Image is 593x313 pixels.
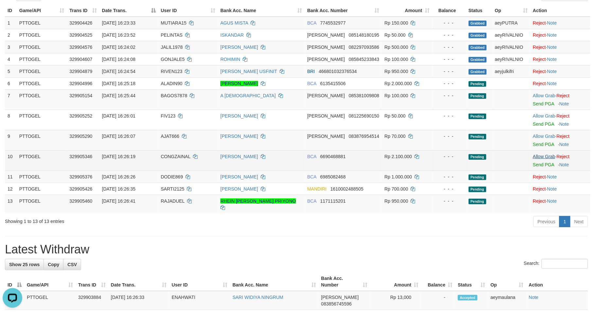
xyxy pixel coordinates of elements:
span: Copy 083856745596 to clipboard [321,301,352,306]
a: Reject [533,81,546,86]
span: [PERSON_NAME] [307,93,345,98]
span: Pending [469,114,486,119]
a: Reject [533,20,546,26]
span: Copy 082297093586 to clipboard [349,45,379,50]
a: RHEIN [PERSON_NAME] PRIYONO [220,198,296,204]
span: Pending [469,175,486,180]
td: 13 [5,195,17,213]
a: Note [547,32,557,38]
a: Reject [533,198,546,204]
td: · [530,29,590,41]
td: 2 [5,29,17,41]
td: 11 [5,171,17,183]
span: Rp 100.000 [385,93,408,98]
span: BAGOS7878 [161,93,187,98]
td: PTTOGEL [17,41,67,53]
a: Note [559,162,569,167]
span: BCA [307,20,317,26]
span: JALIL1978 [161,45,183,50]
span: BCA [307,174,317,179]
span: Grabbed [469,57,487,63]
th: Game/API: activate to sort column ascending [17,5,67,17]
h1: Latest Withdraw [5,243,588,256]
td: 5 [5,65,17,77]
a: Note [559,101,569,106]
span: [PERSON_NAME] [307,45,345,50]
a: Note [559,142,569,147]
span: Copy [48,262,59,267]
th: ID: activate to sort column descending [5,272,24,291]
td: aeyjulkifri [492,65,530,77]
span: 329905426 [69,186,92,192]
span: ALADIN90 [161,81,183,86]
th: Amount: activate to sort column ascending [370,272,421,291]
span: Grabbed [469,45,487,50]
span: [DATE] 16:24:02 [102,45,135,50]
th: User ID: activate to sort column ascending [158,5,218,17]
span: Rp 2.000.000 [385,81,412,86]
span: PELINTAS [161,32,183,38]
td: PTTOGEL [24,291,76,310]
span: Copy 7745532977 to clipboard [320,20,346,26]
span: Copy 083876954514 to clipboard [349,134,379,139]
span: Pending [469,93,486,99]
th: Action [530,5,590,17]
button: Open LiveChat chat widget [3,3,22,22]
td: PTTOGEL [17,89,67,110]
a: SARI WIDIYA NINGRUM [233,295,283,300]
a: [PERSON_NAME] [220,174,258,179]
td: aeyRIVALNIO [492,29,530,41]
th: Action [526,272,588,291]
a: Note [547,81,557,86]
a: Reject [533,69,546,74]
th: Amount: activate to sort column ascending [382,5,432,17]
span: [DATE] 16:23:33 [102,20,135,26]
th: Game/API: activate to sort column ascending [24,272,76,291]
a: Reject [557,93,570,98]
a: Allow Grab [533,154,555,159]
div: - - - [435,68,463,75]
td: · [530,195,590,213]
span: 329905290 [69,134,92,139]
span: [DATE] 16:25:44 [102,93,135,98]
span: Rp 950.000 [385,198,408,204]
a: Allow Grab [533,113,555,119]
td: PTTOGEL [17,77,67,89]
th: Balance [432,5,466,17]
td: 329903884 [76,291,108,310]
th: Trans ID: activate to sort column ascending [67,5,99,17]
th: Date Trans.: activate to sort column ascending [108,272,169,291]
td: 1 [5,17,17,29]
td: PTTOGEL [17,17,67,29]
div: - - - [435,32,463,38]
div: - - - [435,198,463,204]
span: MUTIARA15 [161,20,187,26]
a: [PERSON_NAME] USFINIT [220,69,277,74]
span: · [533,113,556,119]
th: Date Trans.: activate to sort column descending [99,5,158,17]
span: Pending [469,81,486,87]
span: Copy 1610002488505 to clipboard [330,186,363,192]
span: Rp 500.000 [385,45,408,50]
span: Copy 085148180195 to clipboard [349,32,379,38]
span: Pending [469,187,486,192]
td: · [530,53,590,65]
td: · [530,183,590,195]
a: Reject [533,186,546,192]
span: 329904607 [69,57,92,62]
span: Copy 085381009808 to clipboard [349,93,379,98]
th: Trans ID: activate to sort column ascending [76,272,108,291]
span: Grabbed [469,21,487,26]
a: Reject [533,45,546,50]
span: [PERSON_NAME] [307,57,345,62]
a: Note [547,45,557,50]
span: SARTI2125 [161,186,184,192]
span: Copy 6135415506 to clipboard [320,81,346,86]
td: · [530,77,590,89]
a: Note [547,198,557,204]
div: - - - [435,92,463,99]
td: · [530,65,590,77]
span: Copy 1171115201 to clipboard [320,198,346,204]
div: - - - [435,56,463,63]
a: Allow Grab [533,93,555,98]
